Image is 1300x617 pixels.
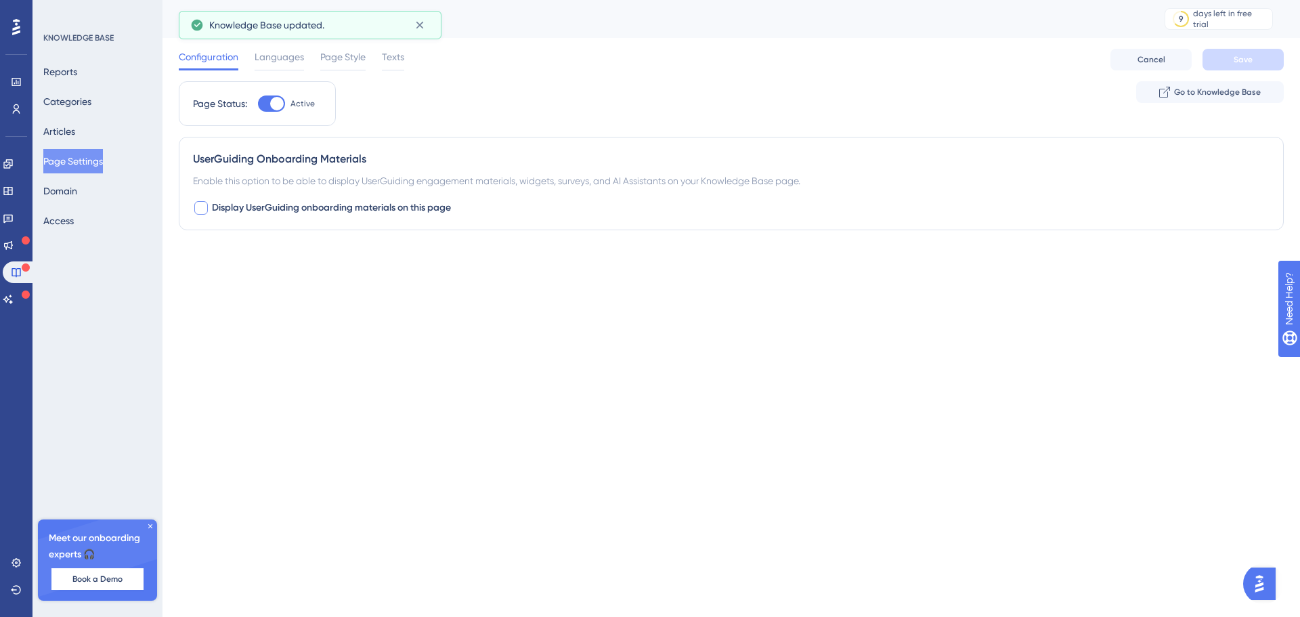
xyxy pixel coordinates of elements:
button: Book a Demo [51,568,144,590]
span: Cancel [1137,54,1165,65]
button: Categories [43,89,91,114]
span: Configuration [179,49,238,65]
button: Reports [43,60,77,84]
div: KNOWLEDGE BASE [43,33,114,43]
button: Save [1202,49,1284,70]
span: Texts [382,49,404,65]
span: Save [1234,54,1253,65]
div: Enable this option to be able to display UserGuiding engagement materials, widgets, surveys, and ... [193,173,1270,189]
span: Active [290,98,315,109]
div: Page Settings [179,9,1131,28]
iframe: UserGuiding AI Assistant Launcher [1243,563,1284,604]
span: Page Style [320,49,366,65]
span: Meet our onboarding experts 🎧 [49,530,146,563]
span: Languages [255,49,304,65]
span: Book a Demo [72,574,123,584]
button: Domain [43,179,77,203]
button: Articles [43,119,75,144]
span: Knowledge Base updated. [209,17,324,33]
div: 9 [1179,14,1184,24]
button: Go to Knowledge Base [1136,81,1284,103]
span: Need Help? [32,3,85,20]
span: Go to Knowledge Base [1174,87,1261,98]
button: Page Settings [43,149,103,173]
div: UserGuiding Onboarding Materials [193,151,1270,167]
div: days left in free trial [1193,8,1268,30]
button: Access [43,209,74,233]
span: Display UserGuiding onboarding materials on this page [212,200,451,216]
div: Page Status: [193,95,247,112]
button: Cancel [1110,49,1192,70]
